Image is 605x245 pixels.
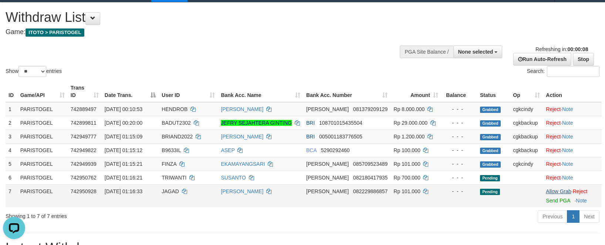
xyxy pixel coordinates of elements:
[444,133,474,140] div: - - -
[576,198,587,204] a: Note
[562,120,573,126] a: Note
[444,188,474,195] div: - - -
[353,106,388,112] span: Copy 081379209129 to clipboard
[567,46,588,52] strong: 00:00:08
[546,106,561,112] a: Reject
[579,210,599,223] a: Next
[17,102,68,116] td: PARISTOGEL
[527,66,599,77] label: Search:
[26,28,84,37] span: ITOTO > PARISTOGEL
[6,66,62,77] label: Show entries
[6,157,17,171] td: 5
[546,120,561,126] a: Reject
[306,175,349,181] span: [PERSON_NAME]
[17,157,68,171] td: PARISTOGEL
[105,106,142,112] span: [DATE] 00:10:53
[71,161,97,167] span: 742949939
[162,175,186,181] span: TRIWANTI
[444,147,474,154] div: - - -
[444,105,474,113] div: - - -
[221,120,292,126] a: JEFRY SEJAHTERA GINTING
[71,120,97,126] span: 742899811
[319,120,362,126] span: Copy 108701015435504 to clipboard
[480,161,501,168] span: Grabbed
[513,53,571,66] a: Run Auto-Refresh
[562,161,573,167] a: Note
[562,175,573,181] a: Note
[17,143,68,157] td: PARISTOGEL
[562,147,573,153] a: Note
[510,116,543,130] td: cgkbackup
[221,106,263,112] a: [PERSON_NAME]
[573,188,588,194] a: Reject
[353,161,388,167] span: Copy 085709523489 to clipboard
[510,130,543,143] td: cgkbackup
[510,157,543,171] td: cgkcindy
[303,81,391,102] th: Bank Acc. Number: activate to sort column ascending
[547,66,599,77] input: Search:
[71,175,97,181] span: 742950762
[480,175,500,181] span: Pending
[105,147,142,153] span: [DATE] 01:15:12
[18,66,46,77] select: Showentries
[510,143,543,157] td: cgkbackup
[546,198,570,204] a: Send PGA
[567,210,579,223] a: 1
[393,188,420,194] span: Rp 101.000
[221,161,265,167] a: EKAMAYANGSARI
[562,106,573,112] a: Note
[546,134,561,140] a: Reject
[306,188,349,194] span: [PERSON_NAME]
[546,188,572,194] span: ·
[221,134,263,140] a: [PERSON_NAME]
[6,116,17,130] td: 2
[543,102,602,116] td: ·
[546,161,561,167] a: Reject
[162,120,191,126] span: BADUT2302
[400,46,453,58] div: PGA Site Balance /
[6,171,17,184] td: 6
[510,102,543,116] td: cgkcindy
[6,143,17,157] td: 4
[543,130,602,143] td: ·
[543,171,602,184] td: ·
[105,161,142,167] span: [DATE] 01:15:21
[6,130,17,143] td: 3
[543,157,602,171] td: ·
[71,188,97,194] span: 742950928
[6,81,17,102] th: ID
[221,147,234,153] a: ASEP
[162,188,179,194] span: JAGAD
[480,134,501,140] span: Grabbed
[393,106,425,112] span: Rp 8.000.000
[105,175,142,181] span: [DATE] 01:16:21
[393,134,425,140] span: Rp 1.200.000
[159,81,218,102] th: User ID: activate to sort column ascending
[480,120,501,127] span: Grabbed
[510,81,543,102] th: Op: activate to sort column ascending
[444,174,474,181] div: - - -
[546,175,561,181] a: Reject
[538,210,567,223] a: Previous
[105,188,142,194] span: [DATE] 01:16:33
[6,28,396,36] h4: Game:
[444,160,474,168] div: - - -
[6,184,17,207] td: 7
[218,81,303,102] th: Bank Acc. Name: activate to sort column ascending
[17,184,68,207] td: PARISTOGEL
[319,134,362,140] span: Copy 005001183776505 to clipboard
[391,81,441,102] th: Amount: activate to sort column ascending
[480,107,501,113] span: Grabbed
[105,134,142,140] span: [DATE] 01:15:09
[162,147,181,153] span: B9633IL
[162,134,193,140] span: BRIAND2022
[17,116,68,130] td: PARISTOGEL
[480,189,500,195] span: Pending
[321,147,350,153] span: Copy 5290292460 to clipboard
[573,53,594,66] a: Stop
[102,81,159,102] th: Date Trans.: activate to sort column descending
[546,188,571,194] a: Allow Grab
[458,49,493,55] span: None selected
[105,120,142,126] span: [DATE] 00:20:00
[162,161,176,167] span: FINZA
